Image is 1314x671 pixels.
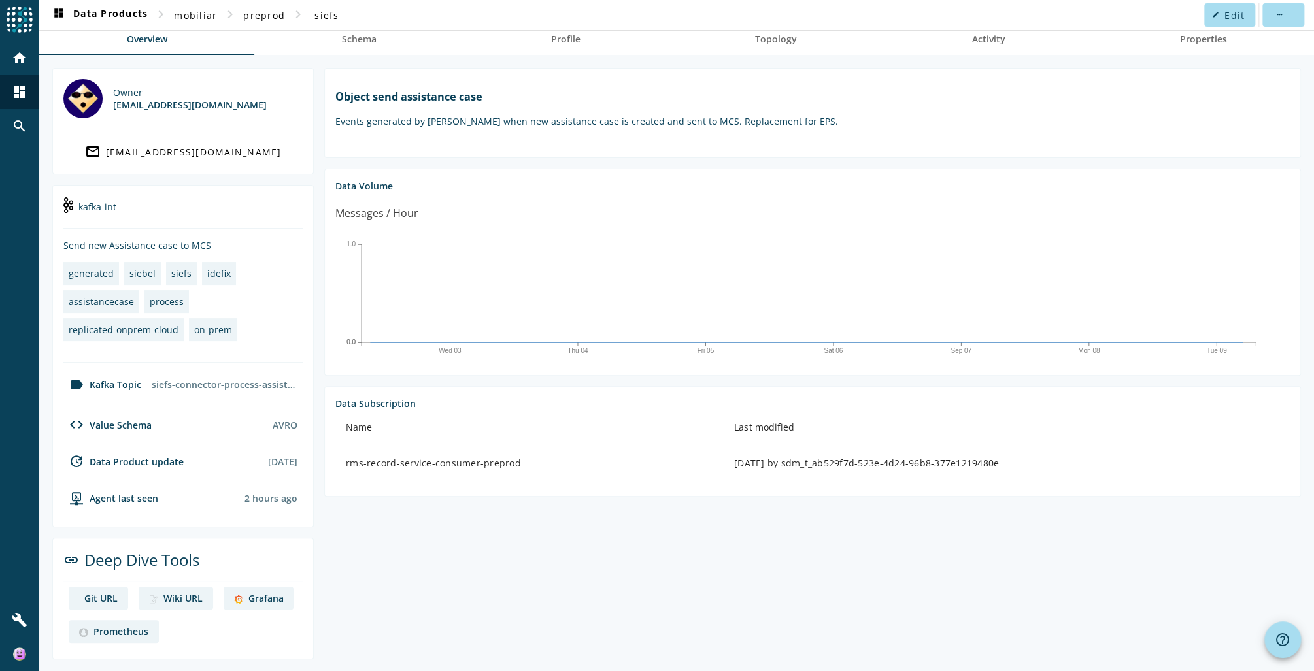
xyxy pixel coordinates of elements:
div: Grafana [248,592,283,604]
a: deep dive imageGit URL [69,587,128,610]
div: Deep Dive Tools [63,549,303,581]
div: generated [69,267,114,280]
text: Sat 06 [824,347,843,354]
h1: Object send assistance case [335,90,1290,104]
div: Data Product update [63,453,184,469]
text: Sep 07 [951,347,971,354]
div: Data Subscription [335,397,1290,410]
img: 715c519ef723173cb3843e93f5ce4079 [13,647,26,661]
a: deep dive imageGrafana [224,587,294,610]
text: Mon 08 [1078,347,1100,354]
div: rms-record-service-consumer-preprod [346,457,713,470]
div: [DATE] [268,455,297,468]
div: assistancecase [69,295,134,308]
div: Send new Assistance case to MCS [63,239,303,252]
div: agent-env-preprod [63,490,158,506]
div: AVRO [273,419,297,431]
a: deep dive imagePrometheus [69,620,159,643]
mat-icon: help_outline [1275,632,1290,647]
mat-icon: chevron_right [290,7,306,22]
button: mobiliar [169,3,222,27]
div: Kafka Topic [63,377,141,393]
text: Thu 04 [567,347,588,354]
div: replicated-onprem-cloud [69,323,178,336]
text: Fri 05 [697,347,714,354]
mat-icon: search [12,118,27,134]
th: Last modified [724,410,1290,446]
img: spoud-logo.svg [7,7,33,33]
a: [EMAIL_ADDRESS][DOMAIN_NAME] [63,140,303,163]
text: Tue 09 [1207,347,1227,354]
button: preprod [238,3,290,27]
mat-icon: chevron_right [153,7,169,22]
button: Data Products [46,3,153,27]
mat-icon: label [69,377,84,393]
div: Git URL [84,592,118,604]
div: Prometheus [93,625,148,638]
div: kafka-int [63,196,303,229]
img: deep dive image [79,628,88,637]
div: Data Volume [335,180,1290,192]
mat-icon: build [12,612,27,628]
div: process [150,295,184,308]
mat-icon: update [69,453,84,469]
img: deep dive image [149,595,158,604]
div: [EMAIL_ADDRESS][DOMAIN_NAME] [106,146,282,158]
span: Activity [971,35,1005,44]
th: Name [335,410,724,446]
div: Value Schema [63,417,152,433]
mat-icon: more_horiz [1275,11,1283,18]
span: mobiliar [174,9,217,22]
span: Edit [1224,9,1245,22]
span: Properties [1179,35,1226,44]
mat-icon: chevron_right [222,7,238,22]
mat-icon: home [12,50,27,66]
span: siefs [314,9,339,22]
mat-icon: mail_outline [85,144,101,159]
span: preprod [243,9,285,22]
div: Wiki URL [163,592,203,604]
text: 1.0 [346,240,356,248]
mat-icon: link [63,552,79,568]
td: [DATE] by sdm_t_ab529f7d-523e-4d24-96b8-377e1219480e [724,446,1290,480]
mat-icon: edit [1212,11,1219,18]
div: siebel [129,267,156,280]
text: 0.0 [346,338,356,346]
span: Schema [342,35,377,44]
div: [EMAIL_ADDRESS][DOMAIN_NAME] [113,99,267,111]
a: deep dive imageWiki URL [139,587,213,610]
span: Overview [127,35,167,44]
span: Topology [755,35,797,44]
img: DL_301529@mobi.ch [63,79,103,118]
span: Data Products [51,7,148,23]
div: siefs-connector-process-assist-case-preprod [146,373,303,396]
mat-icon: dashboard [12,84,27,100]
mat-icon: code [69,417,84,433]
mat-icon: dashboard [51,7,67,23]
div: Agents typically reports every 15min to 1h [244,492,297,504]
img: kafka-int [63,197,73,213]
div: on-prem [194,323,232,336]
button: siefs [306,3,348,27]
button: Edit [1204,3,1255,27]
div: Messages / Hour [335,205,418,221]
div: siefs [171,267,192,280]
text: Wed 03 [439,347,462,354]
div: Owner [113,86,267,99]
div: idefix [207,267,231,280]
span: Profile [551,35,581,44]
img: deep dive image [234,595,243,604]
p: Events generated by [PERSON_NAME] when new assistance case is created and sent to MCS. Replacemen... [335,115,1290,127]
